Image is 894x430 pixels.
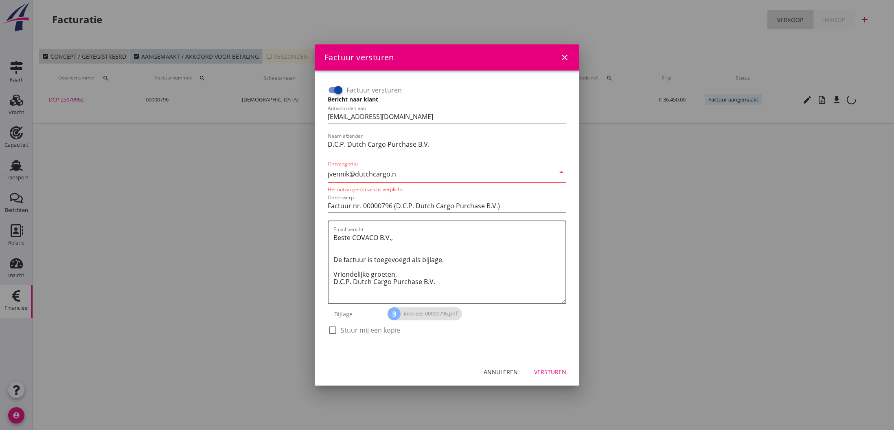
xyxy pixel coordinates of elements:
button: Annuleren [477,364,524,379]
i: close [560,53,570,62]
div: Annuleren [484,368,518,376]
input: Antwoorden aan [328,110,566,123]
div: Het ontvanger(s) veld is verplicht. [328,186,566,193]
textarea: Email bericht [333,231,565,303]
input: Naam afzender [328,138,566,151]
div: Versturen [534,368,566,376]
div: Factuur versturen [324,51,394,64]
i: arrow_drop_down [557,167,566,177]
label: Stuur mij een kopie [341,326,400,334]
h3: Bericht naar klant [328,95,566,104]
i: attach_file [388,307,401,320]
div: Bijlage [328,304,388,324]
button: Versturen [528,364,573,379]
input: Onderwerp [328,199,566,212]
label: Factuur versturen [346,86,402,94]
input: Ontvanger(s) [328,168,555,181]
span: invoices-00000796.pdf [388,307,462,320]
